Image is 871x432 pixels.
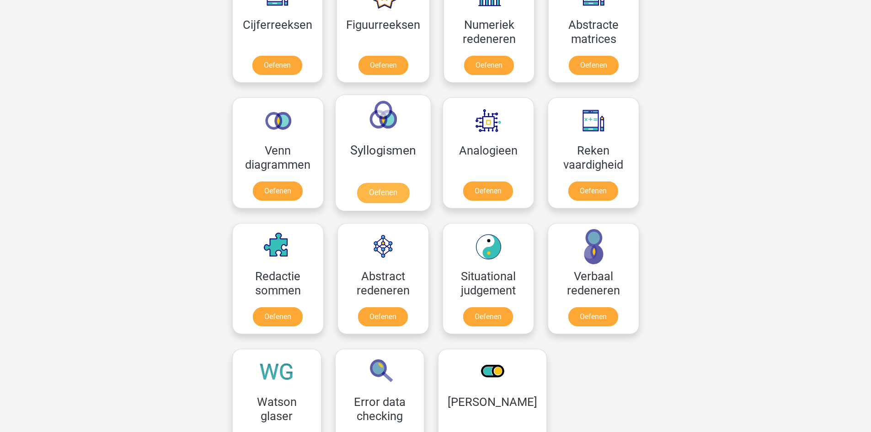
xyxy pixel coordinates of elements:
a: Oefenen [464,56,514,75]
a: Oefenen [253,307,303,326]
a: Oefenen [463,307,513,326]
a: Oefenen [568,181,618,201]
a: Oefenen [253,181,303,201]
a: Oefenen [463,181,513,201]
a: Oefenen [358,307,408,326]
a: Oefenen [358,56,408,75]
a: Oefenen [252,56,302,75]
a: Oefenen [569,56,619,75]
a: Oefenen [568,307,618,326]
a: Oefenen [357,183,409,203]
